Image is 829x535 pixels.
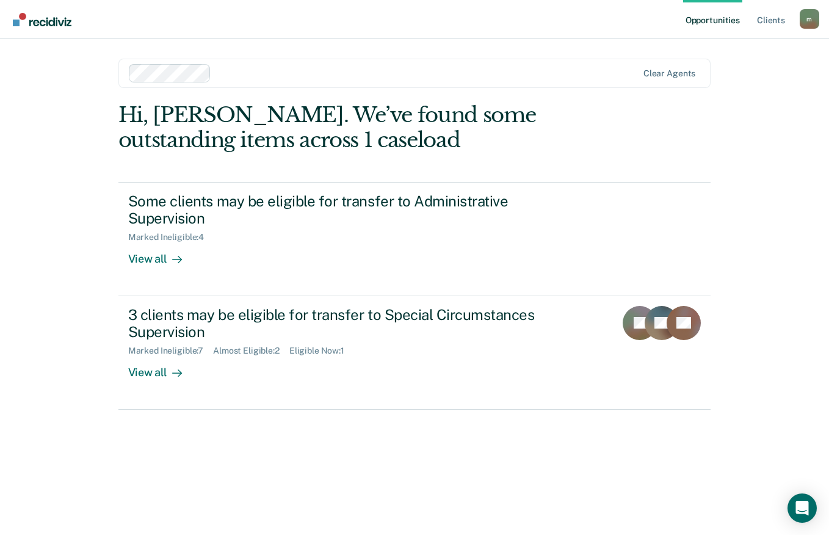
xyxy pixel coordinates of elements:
div: Almost Eligible : 2 [213,346,289,356]
div: Open Intercom Messenger [787,493,817,523]
div: View all [128,356,197,380]
div: Marked Ineligible : 7 [128,346,213,356]
a: 3 clients may be eligible for transfer to Special Circumstances SupervisionMarked Ineligible:7Alm... [118,296,711,410]
button: Profile dropdown button [800,9,819,29]
div: View all [128,242,197,266]
div: m [800,9,819,29]
div: Marked Ineligible : 4 [128,232,214,242]
div: Hi, [PERSON_NAME]. We’ve found some outstanding items across 1 caseload [118,103,592,153]
img: Recidiviz [13,13,71,26]
div: 3 clients may be eligible for transfer to Special Circumstances Supervision [128,306,557,341]
div: Eligible Now : 1 [289,346,354,356]
a: Some clients may be eligible for transfer to Administrative SupervisionMarked Ineligible:4View all [118,182,711,296]
div: Clear agents [643,68,695,79]
div: Some clients may be eligible for transfer to Administrative Supervision [128,192,557,228]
